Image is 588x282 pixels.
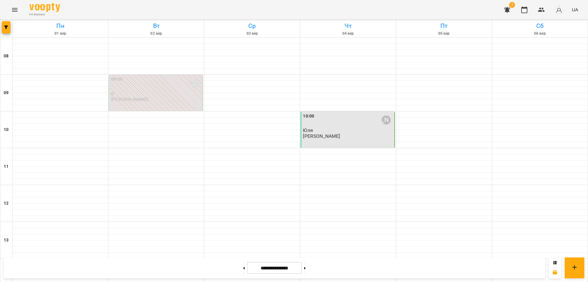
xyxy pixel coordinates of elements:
h6: 03 вер [205,31,299,37]
button: Menu [7,2,22,17]
div: Гайдай Наталія Михайлівна [382,115,391,125]
h6: 10 [4,126,9,133]
h6: 11 [4,163,9,170]
h6: 09 [4,90,9,96]
p: 0 [111,91,201,96]
div: Гайдай Наталія Михайлівна [190,79,199,88]
h6: 08 [4,53,9,60]
span: Юля [303,127,313,133]
img: avatar_s.png [555,6,563,14]
h6: 01 вер [13,31,107,37]
h6: Пн [13,21,107,31]
span: For Business [29,13,60,17]
h6: 12 [4,200,9,207]
h6: 04 вер [301,31,395,37]
h6: Вт [109,21,203,31]
p: [PERSON_NAME] [303,133,340,139]
h6: Пт [397,21,491,31]
label: 10:00 [303,113,314,120]
h6: 06 вер [493,31,587,37]
h6: 13 [4,237,9,244]
h6: Ср [205,21,299,31]
span: UA [572,6,578,13]
img: Voopty Logo [29,3,60,12]
h6: Сб [493,21,587,31]
button: UA [569,4,581,15]
p: [PERSON_NAME] [111,97,148,102]
h6: 02 вер [109,31,203,37]
h6: Чт [301,21,395,31]
h6: 05 вер [397,31,491,37]
label: 09:00 [111,76,123,83]
span: 1 [509,2,515,8]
